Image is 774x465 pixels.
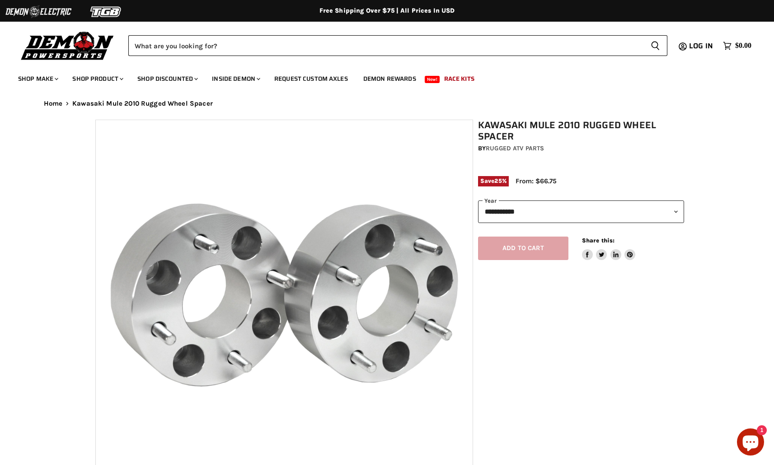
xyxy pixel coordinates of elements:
select: year [478,200,684,223]
span: Share this: [582,237,615,244]
a: Log in [685,42,718,50]
a: Race Kits [437,70,481,88]
span: From: $66.75 [516,177,557,185]
div: by [478,144,684,153]
span: $0.00 [735,42,751,50]
a: Demon Rewards [357,70,423,88]
button: Search [643,35,667,56]
div: Free Shipping Over $75 | All Prices In USD [26,7,749,15]
a: Inside Demon [205,70,266,88]
span: Log in [689,40,713,51]
form: Product [128,35,667,56]
span: 25 [494,177,502,184]
aside: Share this: [582,237,636,260]
a: Shop Make [11,70,64,88]
h1: Kawasaki Mule 2010 Rugged Wheel Spacer [478,120,684,142]
img: Demon Electric Logo 2 [5,3,72,20]
a: Home [44,100,63,107]
a: $0.00 [718,39,756,52]
input: Search [128,35,643,56]
span: Save % [478,176,509,186]
a: Rugged ATV Parts [486,144,544,152]
inbox-online-store-chat: Shopify online store chat [734,428,767,458]
img: Demon Powersports [18,29,117,61]
span: Kawasaki Mule 2010 Rugged Wheel Spacer [72,100,213,107]
span: New! [425,76,440,83]
a: Request Custom Axles [267,70,355,88]
img: TGB Logo 2 [72,3,140,20]
a: Shop Discounted [131,70,203,88]
a: Shop Product [66,70,129,88]
nav: Breadcrumbs [26,100,749,107]
ul: Main menu [11,66,749,88]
